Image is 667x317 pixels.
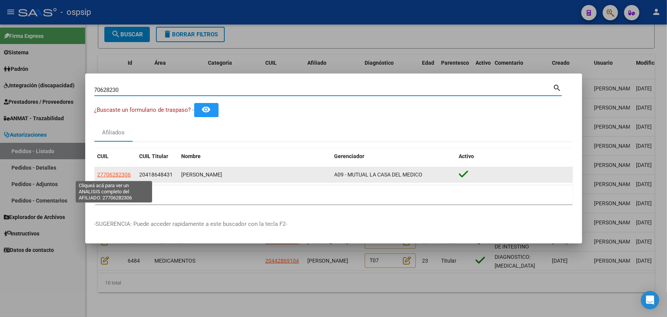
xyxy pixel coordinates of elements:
datatable-header-cell: Gerenciador [331,148,456,165]
span: CUIL Titular [140,153,169,159]
span: ¿Buscaste un formulario de traspaso? - [94,106,194,113]
span: A09 - MUTUAL LA CASA DEL MEDICO [334,172,423,178]
mat-icon: remove_red_eye [202,105,211,114]
mat-icon: search [553,83,562,92]
datatable-header-cell: CUIL Titular [136,148,179,165]
span: Nombre [182,153,201,159]
span: Gerenciador [334,153,365,159]
span: Activo [459,153,474,159]
datatable-header-cell: Nombre [179,148,331,165]
div: Open Intercom Messenger [641,291,659,309]
span: 20418648431 [140,172,173,178]
datatable-header-cell: CUIL [94,148,136,165]
span: CUIL [97,153,109,159]
div: [PERSON_NAME] [182,170,328,179]
p: -SUGERENCIA: Puede acceder rapidamente a este buscador con la tecla F2- [94,220,573,229]
span: 27706282306 [97,172,131,178]
div: 1 total [94,185,573,204]
datatable-header-cell: Activo [456,148,573,165]
div: Afiliados [102,128,125,137]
